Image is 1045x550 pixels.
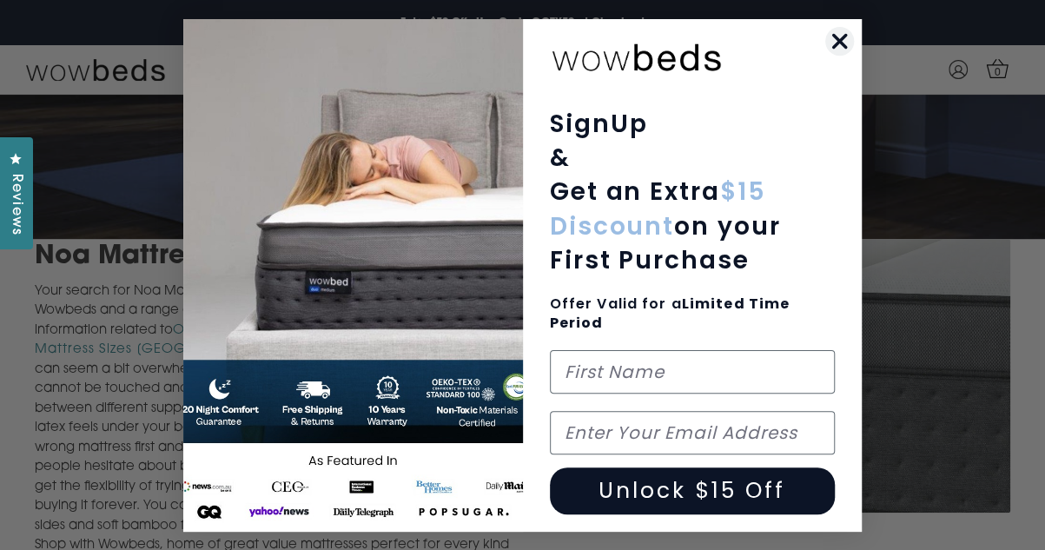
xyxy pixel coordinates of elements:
[550,350,836,394] input: First Name
[550,294,790,333] span: Offer Valid for a
[550,141,571,175] span: &
[550,175,781,276] span: Get an Extra on your First Purchase
[4,174,27,235] span: Reviews
[183,19,523,532] img: 654b37c0-041b-4dc1-9035-2cedd1fa2a67.jpeg
[550,467,836,514] button: Unlock $15 Off
[550,107,648,141] span: SignUp
[550,411,836,454] input: Enter Your Email Address
[824,26,855,56] button: Close dialog
[550,294,790,333] span: Limited Time Period
[550,175,766,242] span: $15 Discount
[550,31,724,81] img: wowbeds-logo-2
